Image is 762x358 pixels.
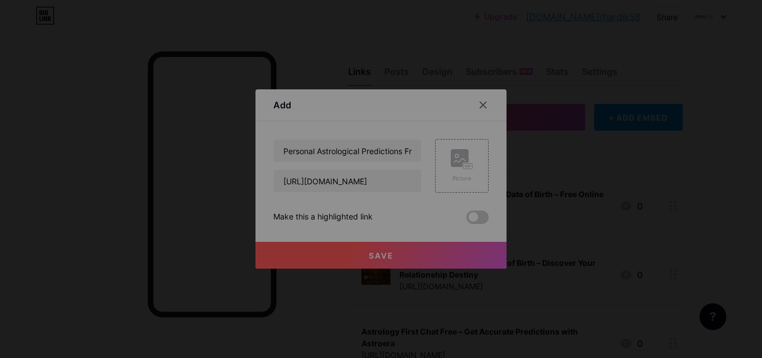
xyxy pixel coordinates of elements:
[274,140,421,162] input: Title
[273,211,373,224] div: Make this a highlighted link
[255,242,507,269] button: Save
[273,98,291,112] div: Add
[274,170,421,192] input: URL
[369,251,394,260] span: Save
[451,174,473,183] div: Picture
